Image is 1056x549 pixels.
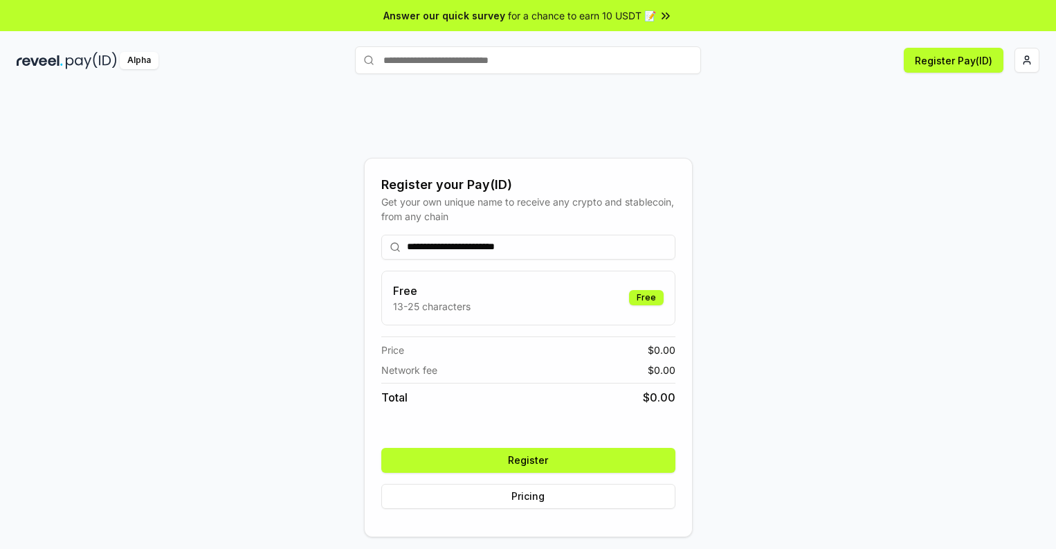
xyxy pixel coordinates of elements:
[381,389,408,406] span: Total
[381,363,437,377] span: Network fee
[648,363,675,377] span: $ 0.00
[66,52,117,69] img: pay_id
[383,8,505,23] span: Answer our quick survey
[120,52,158,69] div: Alpha
[508,8,656,23] span: for a chance to earn 10 USDT 📝
[393,282,471,299] h3: Free
[381,484,675,509] button: Pricing
[381,448,675,473] button: Register
[381,195,675,224] div: Get your own unique name to receive any crypto and stablecoin, from any chain
[629,290,664,305] div: Free
[17,52,63,69] img: reveel_dark
[393,299,471,314] p: 13-25 characters
[648,343,675,357] span: $ 0.00
[381,175,675,195] div: Register your Pay(ID)
[381,343,404,357] span: Price
[643,389,675,406] span: $ 0.00
[904,48,1003,73] button: Register Pay(ID)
